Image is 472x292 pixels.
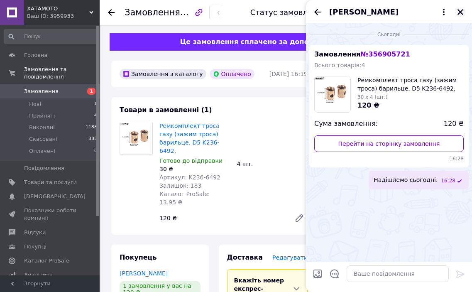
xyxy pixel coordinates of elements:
[24,179,77,186] span: Товари та послуги
[24,193,86,200] span: [DEMOGRAPHIC_DATA]
[94,147,97,155] span: 0
[29,124,55,131] span: Виконані
[313,7,323,17] button: Назад
[24,257,69,265] span: Каталог ProSale
[210,69,254,79] div: Оплачено
[29,147,55,155] span: Оплачені
[120,106,212,114] span: Товари в замовленні (1)
[108,8,115,17] div: Повернутися назад
[4,29,98,44] input: Пошук
[86,124,97,131] span: 1188
[455,7,465,17] button: Закрити
[94,101,97,108] span: 1
[329,7,399,17] span: [PERSON_NAME]
[180,38,333,46] span: Це замовлення сплачено за допомогою
[329,7,449,17] button: [PERSON_NAME]
[120,253,157,261] span: Покупець
[27,5,89,12] span: ХАТАМОТО
[315,76,350,112] img: 6596337743_w100_h100_remkomplekt-trosa-gazu.jpg
[309,30,469,38] div: 12.08.2025
[269,71,308,77] time: [DATE] 16:19
[120,69,206,79] div: Замовлення з каталогу
[357,101,379,109] span: 120 ₴
[24,164,64,172] span: Повідомлення
[159,157,223,164] span: Готово до відправки
[159,165,230,173] div: 30 ₴
[441,177,455,184] span: 16:28 12.08.2025
[227,253,263,261] span: Доставка
[24,229,46,236] span: Відгуки
[314,155,464,162] span: 16:28 12.08.2025
[24,207,77,222] span: Показники роботи компанії
[94,112,97,120] span: 4
[329,268,340,279] button: Відкрити шаблони відповідей
[120,122,152,155] img: Ремкомплект троса газу (зажим троса) барильце. D5 K236-6492,
[88,135,97,143] span: 388
[125,7,180,17] span: Замовлення
[24,243,46,250] span: Покупці
[159,123,220,154] a: Ремкомплект троса газу (зажим троса) барильце. D5 K236-6492,
[314,62,365,69] span: Всього товарів: 4
[159,174,220,181] span: Артикул: K236-6492
[29,101,41,108] span: Нові
[29,135,57,143] span: Скасовані
[156,212,288,224] div: 120 ₴
[24,52,47,59] span: Головна
[250,8,327,17] div: Статус замовлення
[234,158,311,170] div: 4 шт.
[444,119,464,129] span: 120 ₴
[360,50,410,58] span: № 356905721
[24,66,100,81] span: Замовлення та повідомлення
[24,271,53,279] span: Аналітика
[314,119,378,129] span: Сума замовлення:
[314,135,464,152] a: Перейти на сторінку замовлення
[27,12,100,20] div: Ваш ID: 3959933
[120,270,168,277] a: [PERSON_NAME]
[314,50,410,58] span: Замовлення
[374,31,404,38] span: Сьогодні
[291,210,308,226] a: Редагувати
[272,254,308,261] span: Редагувати
[24,88,59,95] span: Замовлення
[357,76,464,93] span: Ремкомплект троса газу (зажим троса) барильце. D5 K236-6492,
[159,182,201,189] span: Залишок: 183
[357,94,388,100] span: 30 x 4 (шт.)
[29,112,55,120] span: Прийняті
[87,88,95,95] span: 1
[159,191,210,206] span: Каталог ProSale: 13.95 ₴
[374,176,438,184] span: Надішлемо сьогодні.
